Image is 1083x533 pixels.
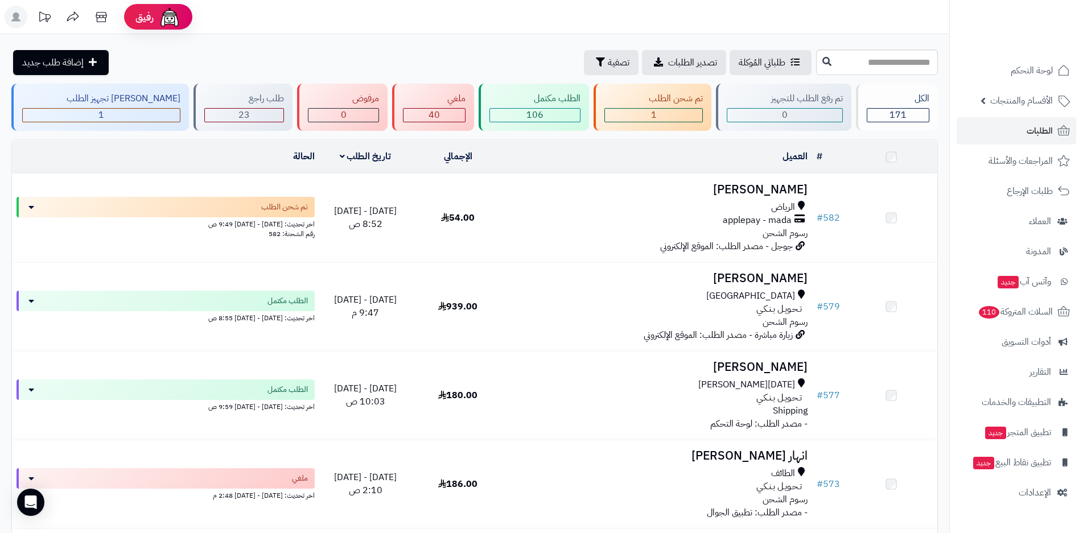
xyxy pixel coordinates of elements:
img: ai-face.png [158,6,181,28]
span: وآتس آب [996,274,1051,290]
span: # [817,300,823,313]
span: تـحـويـل بـنـكـي [756,480,802,493]
h3: [PERSON_NAME] [509,272,808,285]
span: العملاء [1029,213,1051,229]
span: 106 [526,108,543,122]
span: المدونة [1026,243,1051,259]
h3: [PERSON_NAME] [509,183,808,196]
span: زيارة مباشرة - مصدر الطلب: الموقع الإلكتروني [644,328,793,342]
a: الإعدادات [957,479,1076,506]
div: اخر تحديث: [DATE] - [DATE] 9:49 ص [17,217,315,229]
a: تم شحن الطلب 1 [591,84,714,131]
a: وآتس آبجديد [957,268,1076,295]
span: # [817,211,823,225]
a: المدونة [957,238,1076,265]
span: لوحة التحكم [1011,63,1053,78]
div: 23 [205,109,283,122]
a: #582 [817,211,840,225]
span: 54.00 [441,211,475,225]
span: الأقسام والمنتجات [990,93,1053,109]
span: الطائف [771,467,795,480]
a: تصدير الطلبات [642,50,726,75]
span: تطبيق نقاط البيع [972,455,1051,470]
a: ملغي 40 [390,84,476,131]
a: لوحة التحكم [957,57,1076,84]
span: applepay - mada [723,214,792,227]
span: [DATE] - [DATE] 2:10 ص [334,470,397,497]
div: Open Intercom Messenger [17,489,44,516]
span: أدوات التسويق [1002,334,1051,350]
span: تـحـويـل بـنـكـي [756,391,802,404]
span: 40 [429,108,440,122]
a: طلبات الإرجاع [957,177,1076,205]
a: تطبيق المتجرجديد [957,419,1076,446]
a: المراجعات والأسئلة [957,147,1076,175]
span: [DATE] - [DATE] 9:47 م [334,293,397,320]
div: 0 [308,109,378,122]
a: الإجمالي [444,150,472,163]
div: [PERSON_NAME] تجهيز الطلب [22,92,180,105]
span: رقم الشحنة: 582 [269,229,315,239]
h3: انهار [PERSON_NAME] [509,449,808,462]
div: ملغي [403,92,466,105]
div: 1 [605,109,702,122]
span: رسوم الشحن [763,493,808,506]
div: 40 [403,109,465,122]
span: الطلب مكتمل [267,384,308,395]
div: اخر تحديث: [DATE] - [DATE] 9:59 ص [17,400,315,412]
a: العميل [783,150,808,163]
span: الطلبات [1027,123,1053,139]
span: 1 [98,108,104,122]
span: جوجل - مصدر الطلب: الموقع الإلكتروني [660,239,793,253]
span: تصدير الطلبات [668,56,717,69]
span: 180.00 [438,389,477,402]
span: جديد [998,276,1019,288]
a: تحديثات المنصة [30,6,59,31]
span: تم شحن الطلب [261,201,308,213]
td: - مصدر الطلب: لوحة التحكم [504,352,812,440]
span: Shipping [773,404,808,418]
span: تصفية [608,56,629,69]
a: الطلبات [957,117,1076,144]
span: رسوم الشحن [763,315,808,329]
a: [PERSON_NAME] تجهيز الطلب 1 [9,84,191,131]
div: الكل [867,92,929,105]
div: اخر تحديث: [DATE] - [DATE] 8:55 ص [17,311,315,323]
a: أدوات التسويق [957,328,1076,356]
span: الرياض [771,201,795,214]
span: 939.00 [438,300,477,313]
span: التطبيقات والخدمات [982,394,1051,410]
span: التقارير [1030,364,1051,380]
span: إضافة طلب جديد [22,56,84,69]
div: مرفوض [308,92,379,105]
div: 1 [23,109,180,122]
span: السلات المتروكة [978,304,1053,320]
span: تطبيق المتجر [984,424,1051,440]
span: [DATE][PERSON_NAME] [698,378,795,391]
a: التطبيقات والخدمات [957,389,1076,416]
span: جديد [973,457,994,469]
a: #577 [817,389,840,402]
a: طلب راجع 23 [191,84,295,131]
h3: [PERSON_NAME] [509,361,808,374]
a: # [817,150,822,163]
div: تم رفع الطلب للتجهيز [727,92,843,105]
a: التقارير [957,358,1076,386]
div: 106 [490,109,580,122]
span: # [817,389,823,402]
a: إضافة طلب جديد [13,50,109,75]
td: - مصدر الطلب: تطبيق الجوال [504,440,812,528]
div: طلب راجع [204,92,284,105]
span: ملغي [292,473,308,484]
span: رفيق [135,10,154,24]
a: الكل171 [854,84,940,131]
div: 0 [727,109,842,122]
span: تـحـويـل بـنـكـي [756,303,802,316]
div: تم شحن الطلب [604,92,703,105]
span: 171 [890,108,907,122]
span: 0 [341,108,347,122]
a: العملاء [957,208,1076,235]
span: 186.00 [438,477,477,491]
button: تصفية [584,50,639,75]
a: #579 [817,300,840,313]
